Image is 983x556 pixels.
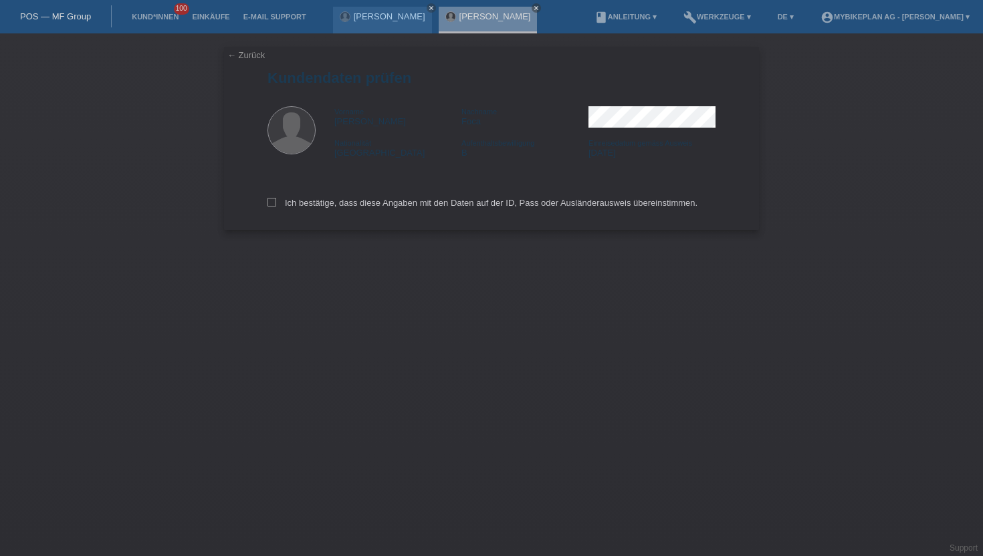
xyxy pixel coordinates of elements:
[334,139,371,147] span: Nationalität
[174,3,190,15] span: 100
[185,13,236,21] a: Einkäufe
[821,11,834,24] i: account_circle
[237,13,313,21] a: E-Mail Support
[461,138,588,158] div: B
[461,106,588,126] div: Foca
[334,108,364,116] span: Vorname
[125,13,185,21] a: Kund*innen
[677,13,758,21] a: buildWerkzeuge ▾
[267,69,716,86] h1: Kundendaten prüfen
[334,138,461,158] div: [GEOGRAPHIC_DATA]
[227,50,265,60] a: ← Zurück
[20,11,91,21] a: POS — MF Group
[814,13,976,21] a: account_circleMybikeplan AG - [PERSON_NAME] ▾
[461,108,497,116] span: Nachname
[267,198,697,208] label: Ich bestätige, dass diese Angaben mit den Daten auf der ID, Pass oder Ausländerausweis übereinsti...
[588,139,692,147] span: Einreisedatum gemäss Ausweis
[427,3,436,13] a: close
[950,543,978,553] a: Support
[428,5,435,11] i: close
[334,106,461,126] div: [PERSON_NAME]
[354,11,425,21] a: [PERSON_NAME]
[588,138,716,158] div: [DATE]
[461,139,534,147] span: Aufenthaltsbewilligung
[532,3,541,13] a: close
[533,5,540,11] i: close
[683,11,697,24] i: build
[594,11,608,24] i: book
[588,13,663,21] a: bookAnleitung ▾
[771,13,800,21] a: DE ▾
[459,11,531,21] a: [PERSON_NAME]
